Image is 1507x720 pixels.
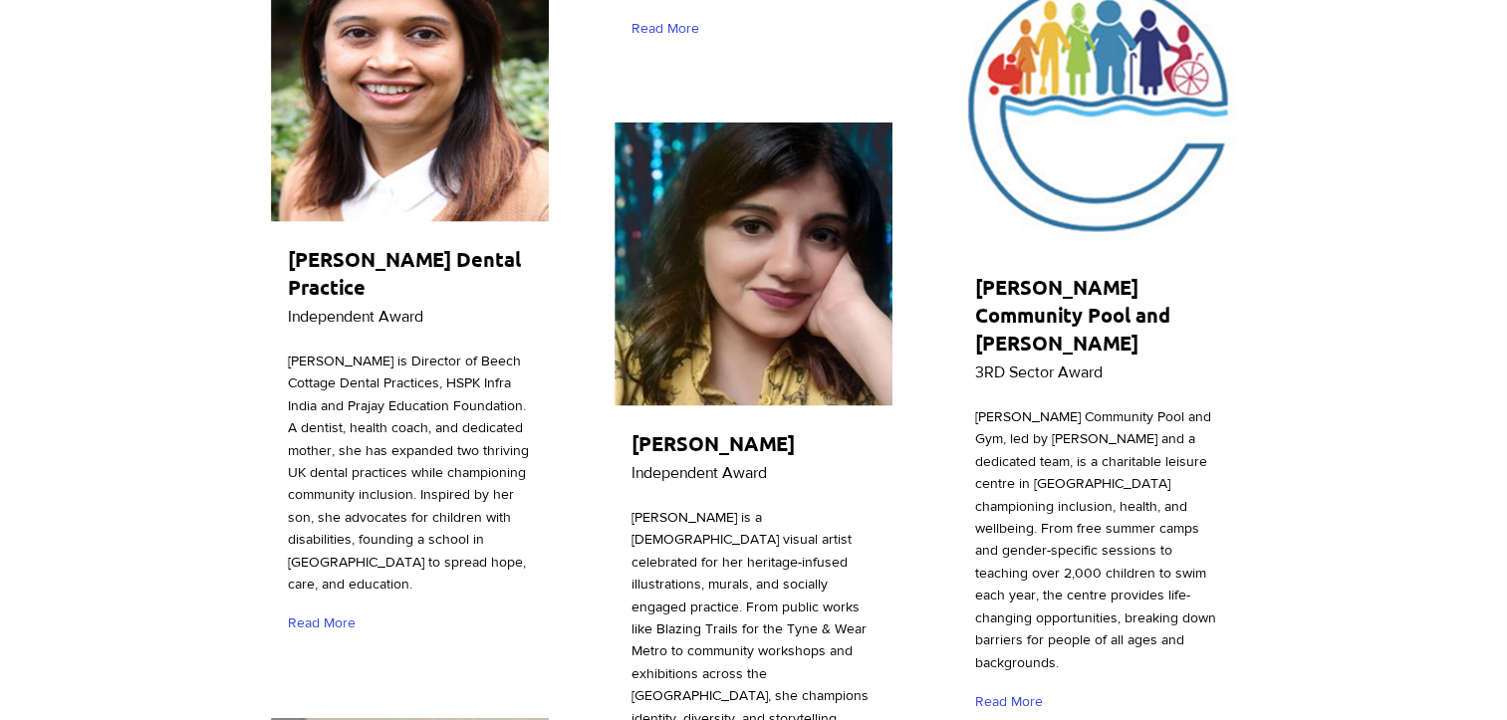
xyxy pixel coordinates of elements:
[975,363,1103,380] span: 3RD Sector Award
[975,274,1170,356] span: [PERSON_NAME] Community Pool and [PERSON_NAME]
[975,684,1052,719] a: Read More
[631,11,708,46] a: Read More
[631,19,699,39] span: Read More
[288,308,423,325] span: Independent Award
[975,692,1043,712] span: Read More
[288,246,521,300] span: [PERSON_NAME] Dental Practice
[288,353,529,592] span: [PERSON_NAME] is Director of Beech Cottage Dental Practices, HSPK Infra India and Prajay Educatio...
[288,613,356,633] span: Read More
[288,606,365,641] a: Read More
[975,408,1216,669] span: [PERSON_NAME] Community Pool and Gym, led by [PERSON_NAME] and a dedicated team, is a charitable ...
[631,464,767,481] span: Independent Award
[631,430,795,456] span: [PERSON_NAME]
